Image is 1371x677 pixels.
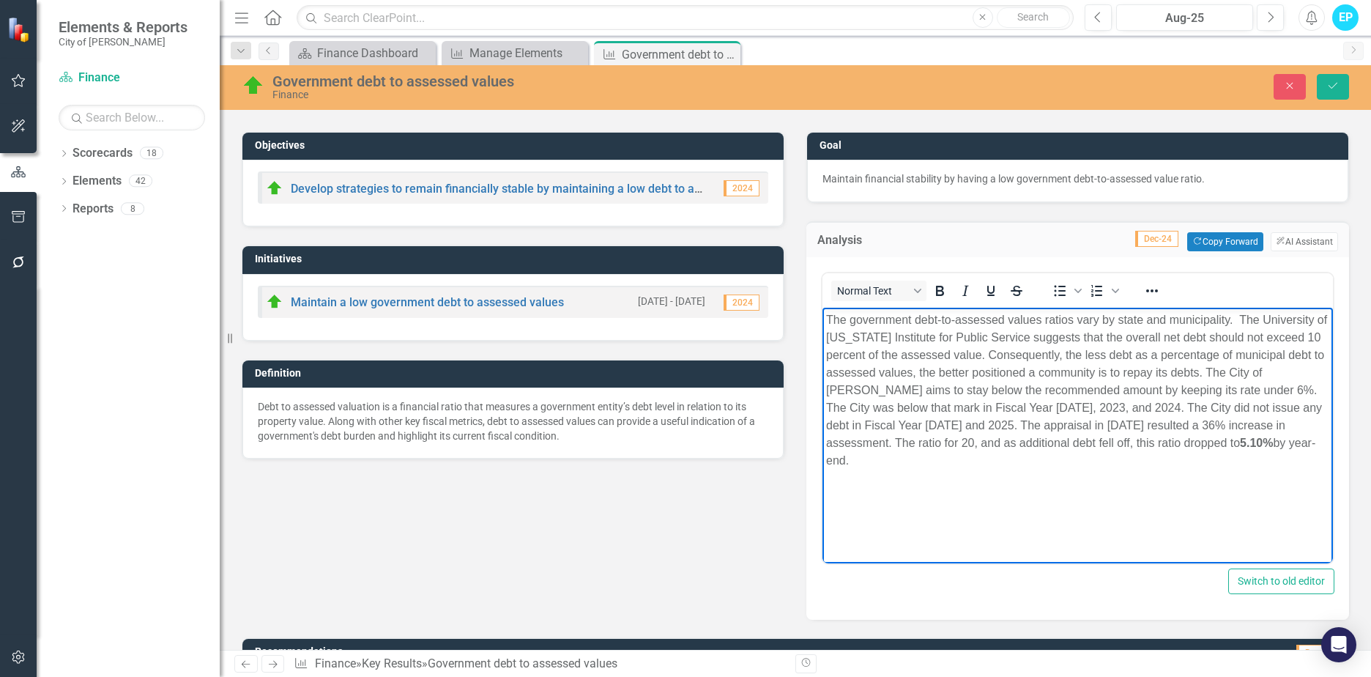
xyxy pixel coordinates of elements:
div: 18 [140,147,163,160]
div: Manage Elements [469,44,584,62]
input: Search Below... [59,105,205,130]
div: Aug-25 [1121,10,1248,27]
button: Switch to old editor [1228,569,1334,594]
h3: Definition [255,368,776,379]
span: Dec-24 [1135,231,1178,247]
button: EP [1332,4,1359,31]
p: Maintain financial stability by having a low government debt-to-assessed value ratio. [822,171,1333,186]
span: 2024 [724,295,759,311]
div: Finance Dashboard [317,44,432,62]
small: [DATE] - [DATE] [638,295,705,308]
div: 8 [121,202,144,215]
span: Elements & Reports [59,18,187,36]
span: Search [1017,11,1049,23]
button: Block Normal Text [831,281,926,301]
a: Finance Dashboard [293,44,432,62]
a: Manage Elements [445,44,584,62]
button: AI Assistant [1271,232,1338,251]
div: Bullet list [1047,281,1084,301]
button: Italic [953,281,978,301]
h3: Recommendations [255,646,975,657]
div: Numbered list [1085,281,1121,301]
h3: Goal [820,140,1341,151]
img: On Target [242,74,265,97]
img: ClearPoint Strategy [7,17,33,42]
button: Reveal or hide additional toolbar items [1140,281,1164,301]
button: Aug-25 [1116,4,1253,31]
div: Government debt to assessed values [622,45,737,64]
img: On Target [266,180,283,197]
span: 2024 [724,180,759,196]
button: Strikethrough [1004,281,1029,301]
div: Open Intercom Messenger [1321,627,1356,662]
button: Underline [978,281,1003,301]
div: Government debt to assessed values [272,73,862,89]
p: Debt to assessed valuation is a financial ratio that measures a government entity’s debt level in... [258,399,768,443]
input: Search ClearPoint... [297,5,1074,31]
h3: Analysis [817,234,911,247]
a: Reports [73,201,114,218]
div: Government debt to assessed values [428,656,617,670]
a: Key Results [362,656,422,670]
span: Dec-24 [1296,645,1340,661]
small: City of [PERSON_NAME] [59,36,187,48]
button: Bold [927,281,952,301]
a: Scorecards [73,145,133,162]
button: Copy Forward [1187,232,1263,251]
a: Elements [73,173,122,190]
iframe: Rich Text Area [822,308,1333,563]
img: On Target [266,293,283,311]
h3: Objectives [255,140,776,151]
div: » » [294,656,784,673]
div: 42 [129,175,152,188]
button: Search [997,7,1070,28]
a: Finance [59,70,205,86]
span: Normal Text [837,285,909,297]
a: Maintain a low government debt to assessed values [291,295,564,309]
a: Develop strategies to remain financially stable by maintaining a low debt to assessed values [291,182,775,196]
div: Finance [272,89,862,100]
a: Finance [315,656,356,670]
h3: Initiatives [255,254,776,264]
